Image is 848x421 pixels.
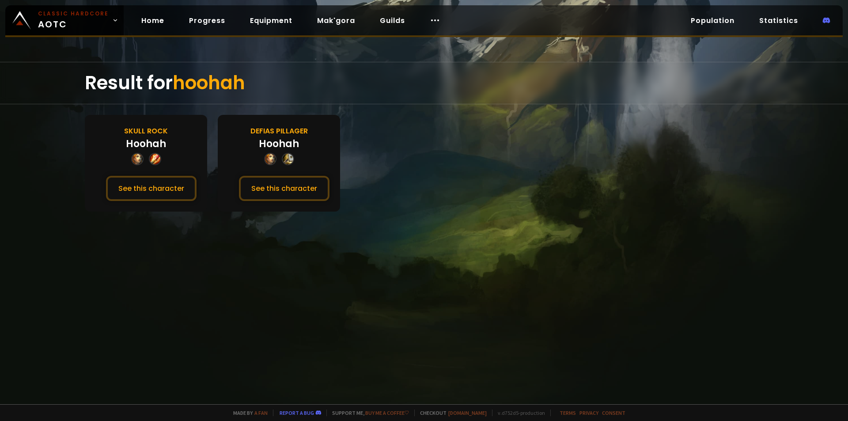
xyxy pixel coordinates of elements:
small: Classic Hardcore [38,10,109,18]
a: Progress [182,11,232,30]
a: Guilds [373,11,412,30]
a: Classic HardcoreAOTC [5,5,124,35]
span: v. d752d5 - production [492,410,545,416]
div: Skull Rock [124,125,168,137]
a: Privacy [579,410,598,416]
a: Equipment [243,11,299,30]
a: [DOMAIN_NAME] [448,410,487,416]
span: AOTC [38,10,109,31]
span: Support me, [326,410,409,416]
a: Mak'gora [310,11,362,30]
a: Statistics [752,11,805,30]
button: See this character [106,176,197,201]
a: Buy me a coffee [365,410,409,416]
span: hoohah [173,70,245,96]
button: See this character [239,176,329,201]
a: Population [684,11,742,30]
a: Terms [560,410,576,416]
a: Consent [602,410,625,416]
a: Home [134,11,171,30]
div: Result for [85,62,763,104]
span: Made by [228,410,268,416]
div: Hoohah [259,137,299,151]
span: Checkout [414,410,487,416]
div: Defias Pillager [250,125,308,137]
a: Report a bug [280,410,314,416]
div: Hoohah [126,137,166,151]
a: a fan [254,410,268,416]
